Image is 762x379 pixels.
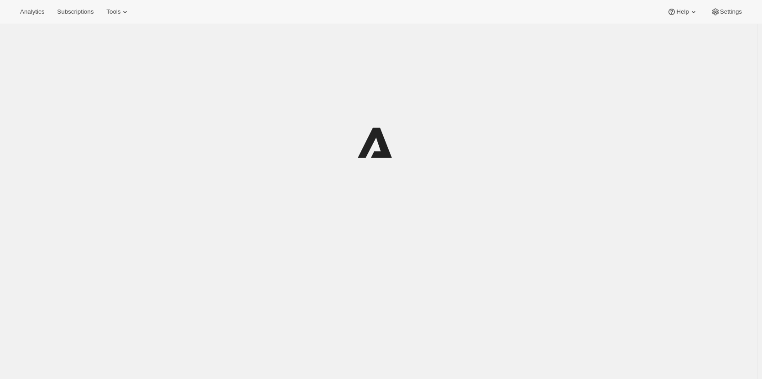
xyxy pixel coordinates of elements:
span: Help [676,8,689,15]
span: Tools [106,8,120,15]
button: Tools [101,5,135,18]
button: Help [662,5,703,18]
button: Analytics [15,5,50,18]
span: Settings [720,8,742,15]
button: Settings [705,5,747,18]
span: Subscriptions [57,8,94,15]
button: Subscriptions [52,5,99,18]
span: Analytics [20,8,44,15]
